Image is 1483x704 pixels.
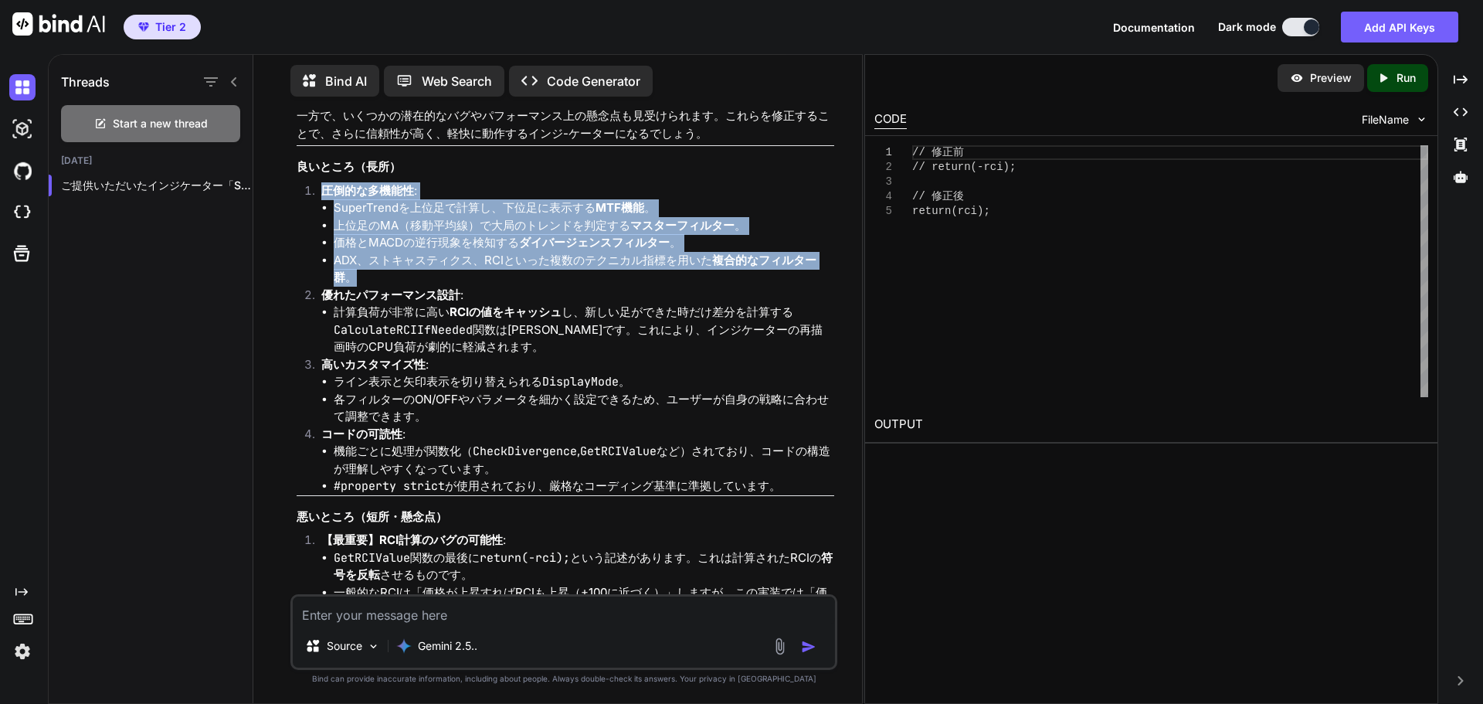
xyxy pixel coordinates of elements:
li: 価格とMACDの逆行現象を検知する 。 [334,234,834,252]
div: CODE [874,111,907,129]
span: FileName [1362,112,1409,128]
code: DisplayMode [542,374,619,389]
span: // return(-rci); [912,161,1016,173]
p: Source [327,638,362,654]
button: Add API Keys [1341,12,1458,43]
strong: 圧倒的な多機能性 [321,183,414,198]
img: Bind AI [12,12,105,36]
button: Documentation [1113,19,1195,36]
strong: 【最重要】RCI計算のバグの可能性 [321,532,503,547]
p: : [321,426,834,444]
li: ADX、ストキャスティクス、RCIといった複数のテクニカル指標を用いた 。 [334,252,834,287]
p: : [321,287,834,304]
h2: OUTPUT [865,406,1437,443]
img: darkChat [9,74,36,100]
strong: マスターフィルター [630,218,735,233]
p: Gemini 2.5.. [418,638,477,654]
h3: 悪いところ（短所・懸念点） [297,508,834,526]
li: 関数の最後に という記述があります。これは計算されたRCIの させるものです。 [334,549,834,584]
h2: [DATE] [49,155,253,167]
div: 1 [874,145,892,160]
li: が使用されており、厳格なコーディング基準に準拠しています。 [334,478,834,495]
p: Preview [1310,70,1352,86]
img: preview [1290,71,1304,85]
strong: ダイバージェンスフィルター [519,235,670,250]
span: Start a new thread [113,116,208,131]
span: Tier 2 [155,19,186,35]
li: 計算負荷が非常に高い し、新しい足ができた時だけ差分を計算する 関数は[PERSON_NAME]です。これにより、インジケーターの再描画時のCPU負荷が劇的に軽減されます。 [334,304,834,356]
code: GetRCIValue [334,550,410,566]
strong: 優れたパフォーマンス設計 [321,287,460,302]
strong: MTF機能 [596,200,644,215]
p: : [321,356,834,374]
p: Web Search [422,72,492,90]
img: cloudideIcon [9,199,36,226]
code: #property strict [334,478,445,494]
span: // 修正後 [912,190,964,202]
code: CalculateRCIIfNeeded [334,322,473,338]
li: 各フィルターのON/OFFやパラメータを細かく設定できるため、ユーザーが自身の戦略に合わせて調整できます。 [334,391,834,426]
span: // 修正前 [912,146,964,158]
p: 一方で、いくつかの潜在的なバグやパフォーマンス上の懸念点も見受けられます。これらを修正することで、さらに信頼性が高く、軽快に動作するインジ-ケーターになるでしょう。 [297,107,834,142]
p: ご提供いただいたインジケーター「SuperTrend_MTF_[DOMAIN_NAME]... [61,178,253,193]
code: CheckDivergence [473,444,577,459]
img: Gemini 2.5 Pro [396,638,412,654]
img: settings [9,638,36,665]
code: return(-rci); [480,550,570,566]
span: Documentation [1113,21,1195,34]
p: : [321,532,834,549]
li: SuperTrendを上位足で計算し、下位足に表示する 。 [334,199,834,217]
img: premium [138,22,149,32]
div: 4 [874,189,892,204]
strong: コードの可読性 [321,427,402,441]
li: ライン表示と矢印表示を切り替えられる 。 [334,373,834,391]
strong: 高いカスタマイズ性 [321,357,426,372]
li: 一般的なRCIは「価格が上昇すればRCIも上昇（+100に近づく）」しますが、この実装では「価格が上昇するとRCIは下降」してしまいます。 [334,584,834,619]
img: Pick Models [367,640,380,653]
div: 2 [874,160,892,175]
p: Run [1396,70,1416,86]
li: 機能ごとに処理が関数化（ , など）されており、コードの構造が理解しやすくなっています。 [334,443,834,478]
p: : [321,182,834,200]
button: premiumTier 2 [124,15,201,39]
code: GetRCIValue [580,444,657,459]
strong: RCIの値をキャッシュ [450,304,562,319]
h1: Threads [61,73,110,91]
div: 5 [874,204,892,219]
img: icon [801,639,816,655]
img: darkAi-studio [9,116,36,142]
img: chevron down [1415,113,1428,126]
img: githubDark [9,158,36,184]
span: return(rci); [912,205,990,217]
li: 上位足のMA（移動平均線）で大局のトレンドを判定する 。 [334,217,834,235]
img: attachment [771,638,789,655]
div: 3 [874,175,892,189]
span: Dark mode [1218,19,1276,35]
h3: 良いところ（長所） [297,158,834,176]
p: Bind can provide inaccurate information, including about people. Always double-check its answers.... [290,673,837,685]
p: Code Generator [547,72,640,90]
p: Bind AI [325,72,367,90]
